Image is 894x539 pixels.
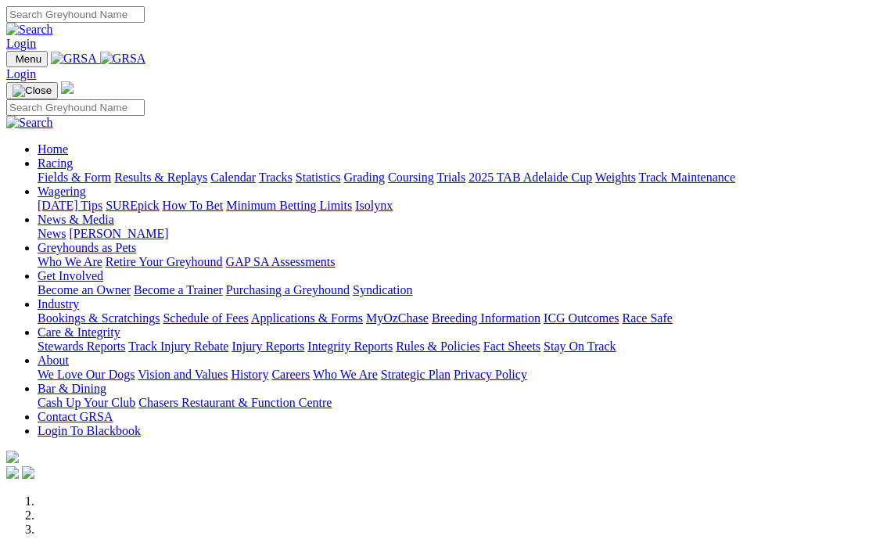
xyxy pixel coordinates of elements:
[22,466,34,479] img: twitter.svg
[38,171,111,184] a: Fields & Form
[251,311,363,325] a: Applications & Forms
[114,171,207,184] a: Results & Replays
[226,199,352,212] a: Minimum Betting Limits
[38,283,888,297] div: Get Involved
[38,199,102,212] a: [DATE] Tips
[38,255,102,268] a: Who We Are
[61,81,74,94] img: logo-grsa-white.png
[469,171,592,184] a: 2025 TAB Adelaide Cup
[38,227,888,241] div: News & Media
[271,368,310,381] a: Careers
[259,171,293,184] a: Tracks
[454,368,527,381] a: Privacy Policy
[436,171,465,184] a: Trials
[38,227,66,240] a: News
[6,82,58,99] button: Toggle navigation
[38,199,888,213] div: Wagering
[138,396,332,409] a: Chasers Restaurant & Function Centre
[38,340,888,354] div: Care & Integrity
[38,241,136,254] a: Greyhounds as Pets
[6,99,145,116] input: Search
[38,297,79,311] a: Industry
[38,410,113,423] a: Contact GRSA
[396,340,480,353] a: Rules & Policies
[353,283,412,296] a: Syndication
[163,311,248,325] a: Schedule of Fees
[38,255,888,269] div: Greyhounds as Pets
[388,171,434,184] a: Coursing
[344,171,385,184] a: Grading
[6,67,36,81] a: Login
[38,382,106,395] a: Bar & Dining
[138,368,228,381] a: Vision and Values
[38,311,888,325] div: Industry
[38,213,114,226] a: News & Media
[6,466,19,479] img: facebook.svg
[106,255,223,268] a: Retire Your Greyhound
[38,142,68,156] a: Home
[38,283,131,296] a: Become an Owner
[313,368,378,381] a: Who We Are
[6,116,53,130] img: Search
[69,227,168,240] a: [PERSON_NAME]
[6,451,19,463] img: logo-grsa-white.png
[51,52,97,66] img: GRSA
[128,340,228,353] a: Track Injury Rebate
[210,171,256,184] a: Calendar
[38,340,125,353] a: Stewards Reports
[38,171,888,185] div: Racing
[544,311,619,325] a: ICG Outcomes
[232,340,304,353] a: Injury Reports
[6,6,145,23] input: Search
[226,283,350,296] a: Purchasing a Greyhound
[595,171,636,184] a: Weights
[38,269,103,282] a: Get Involved
[38,311,160,325] a: Bookings & Scratchings
[38,396,888,410] div: Bar & Dining
[307,340,393,353] a: Integrity Reports
[296,171,341,184] a: Statistics
[622,311,672,325] a: Race Safe
[38,185,86,198] a: Wagering
[38,368,888,382] div: About
[483,340,540,353] a: Fact Sheets
[100,52,146,66] img: GRSA
[16,53,41,65] span: Menu
[231,368,268,381] a: History
[6,23,53,37] img: Search
[432,311,540,325] a: Breeding Information
[38,424,141,437] a: Login To Blackbook
[38,368,135,381] a: We Love Our Dogs
[6,51,48,67] button: Toggle navigation
[381,368,451,381] a: Strategic Plan
[106,199,159,212] a: SUREpick
[6,37,36,50] a: Login
[13,84,52,97] img: Close
[366,311,429,325] a: MyOzChase
[38,325,120,339] a: Care & Integrity
[163,199,224,212] a: How To Bet
[355,199,393,212] a: Isolynx
[134,283,223,296] a: Become a Trainer
[38,156,73,170] a: Racing
[639,171,735,184] a: Track Maintenance
[544,340,616,353] a: Stay On Track
[38,396,135,409] a: Cash Up Your Club
[38,354,69,367] a: About
[226,255,336,268] a: GAP SA Assessments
